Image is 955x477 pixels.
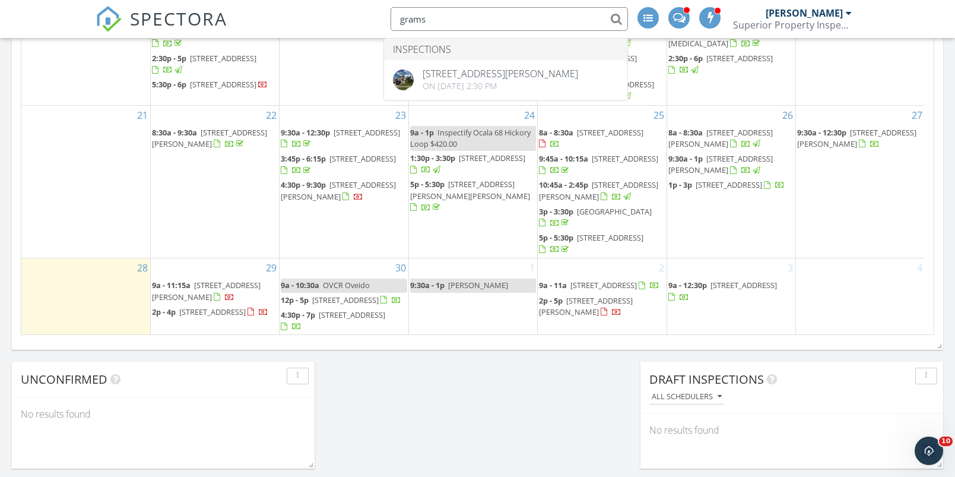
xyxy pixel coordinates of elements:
[539,127,573,138] span: 8a - 8:30a
[281,153,326,164] span: 3:45p - 6:15p
[539,179,588,190] span: 10:45a - 2:45p
[408,258,537,335] td: Go to October 1, 2025
[797,126,924,151] a: 9:30a - 12:30p [STREET_ADDRESS][PERSON_NAME]
[391,7,628,31] input: Search everything...
[384,60,627,100] a: [STREET_ADDRESS][PERSON_NAME] On [DATE] 2:30 pm
[667,258,795,335] td: Go to October 3, 2025
[21,105,150,258] td: Go to September 21, 2025
[649,389,724,405] button: All schedulers
[281,280,319,290] span: 9a - 10:30a
[668,127,703,138] span: 8a - 8:30a
[281,127,330,138] span: 9:30a - 12:30p
[668,52,794,77] a: 2:30p - 6p [STREET_ADDRESS]
[651,106,667,125] a: Go to September 25, 2025
[152,127,267,149] a: 8:30a - 9:30a [STREET_ADDRESS][PERSON_NAME]
[152,280,261,302] a: 9a - 11:15a [STREET_ADDRESS][PERSON_NAME]
[393,258,408,277] a: Go to September 30, 2025
[152,53,256,75] a: 2:30p - 5p [STREET_ADDRESS]
[152,27,275,49] a: 10:30a - 12:30p [STREET_ADDRESS]
[668,53,703,64] span: 2:30p - 6p
[323,280,370,290] span: OVCR Oveido
[96,16,227,41] a: SPECTORA
[280,105,408,258] td: Go to September 23, 2025
[780,106,795,125] a: Go to September 26, 2025
[539,280,659,290] a: 9a - 11a [STREET_ADDRESS]
[152,305,278,320] a: 2p - 4p [STREET_ADDRESS]
[539,279,665,293] a: 9a - 11a [STREET_ADDRESS]
[652,393,722,401] div: All schedulers
[179,307,246,317] span: [STREET_ADDRESS]
[577,232,643,243] span: [STREET_ADDRESS]
[797,127,916,149] a: 9:30a - 12:30p [STREET_ADDRESS][PERSON_NAME]
[656,258,667,277] a: Go to October 2, 2025
[668,178,794,192] a: 1p - 3p [STREET_ADDRESS]
[640,414,943,446] div: No results found
[668,153,703,164] span: 9:30a - 1p
[281,178,407,204] a: 4:30p - 9:30p [STREET_ADDRESS][PERSON_NAME]
[281,179,326,190] span: 4:30p - 9:30p
[135,258,150,277] a: Go to September 28, 2025
[21,258,150,335] td: Go to September 28, 2025
[785,258,795,277] a: Go to October 3, 2025
[668,153,773,175] span: [STREET_ADDRESS][PERSON_NAME]
[668,53,773,75] a: 2:30p - 6p [STREET_ADDRESS]
[319,309,385,320] span: [STREET_ADDRESS]
[577,206,652,217] span: [GEOGRAPHIC_DATA]
[459,153,525,163] span: [STREET_ADDRESS]
[281,127,400,149] a: 9:30a - 12:30p [STREET_ADDRESS]
[796,105,925,258] td: Go to September 27, 2025
[410,151,536,177] a: 1:30p - 3:30p [STREET_ADDRESS]
[592,153,658,164] span: [STREET_ADDRESS]
[522,106,537,125] a: Go to September 24, 2025
[539,127,643,149] a: 8a - 8:30a [STREET_ADDRESS]
[264,106,279,125] a: Go to September 22, 2025
[410,280,445,290] span: 9:30a - 1p
[539,126,665,151] a: 8a - 8:30a [STREET_ADDRESS]
[668,152,794,178] a: 9:30a - 1p [STREET_ADDRESS][PERSON_NAME]
[152,126,278,151] a: 8:30a - 9:30a [STREET_ADDRESS][PERSON_NAME]
[570,280,637,290] span: [STREET_ADDRESS]
[410,127,434,138] span: 9a - 1p
[281,179,396,201] span: [STREET_ADDRESS][PERSON_NAME]
[668,153,773,175] a: 9:30a - 1p [STREET_ADDRESS][PERSON_NAME]
[281,152,407,178] a: 3:45p - 6:15p [STREET_ADDRESS]
[393,106,408,125] a: Go to September 23, 2025
[281,293,407,308] a: 12p - 5p [STREET_ADDRESS]
[281,179,396,201] a: 4:30p - 9:30p [STREET_ADDRESS][PERSON_NAME]
[410,127,531,149] span: Inspectify Ocala 68 Hickory Loop $420.00
[152,79,268,90] a: 5:30p - 6p [STREET_ADDRESS]
[410,179,530,201] span: [STREET_ADDRESS][PERSON_NAME][PERSON_NAME]
[281,309,315,320] span: 4:30p - 7p
[150,258,279,335] td: Go to September 29, 2025
[733,19,852,31] div: Superior Property Inspections LLC
[539,152,665,178] a: 9:45a - 10:15a [STREET_ADDRESS]
[539,295,563,306] span: 2p - 5p
[667,105,795,258] td: Go to September 26, 2025
[152,307,268,317] a: 2p - 4p [STREET_ADDRESS]
[135,106,150,125] a: Go to September 21, 2025
[710,280,777,290] span: [STREET_ADDRESS]
[797,127,916,149] span: [STREET_ADDRESS][PERSON_NAME]
[21,371,107,387] span: Unconfirmed
[797,127,846,138] span: 9:30a - 12:30p
[152,280,261,302] span: [STREET_ADDRESS][PERSON_NAME]
[706,53,773,64] span: [STREET_ADDRESS]
[539,232,573,243] span: 5p - 5:30p
[410,179,445,189] span: 5p - 5:30p
[539,178,665,204] a: 10:45a - 2:45p [STREET_ADDRESS][PERSON_NAME]
[408,105,537,258] td: Go to September 24, 2025
[668,280,777,302] a: 9a - 12:30p [STREET_ADDRESS]
[668,26,794,51] a: 1:30p - 2p [STREET_ADDRESS][MEDICAL_DATA]
[668,279,794,304] a: 9a - 12:30p [STREET_ADDRESS]
[281,308,407,334] a: 4:30p - 7p [STREET_ADDRESS]
[539,179,658,201] span: [STREET_ADDRESS][PERSON_NAME]
[281,295,309,305] span: 12p - 5p
[152,79,186,90] span: 5:30p - 6p
[410,153,455,163] span: 1:30p - 3:30p
[649,371,764,387] span: Draft Inspections
[312,295,379,305] span: [STREET_ADDRESS]
[384,39,627,60] li: Inspections
[915,258,925,277] a: Go to October 4, 2025
[915,437,943,465] iframe: Intercom live chat
[796,258,925,335] td: Go to October 4, 2025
